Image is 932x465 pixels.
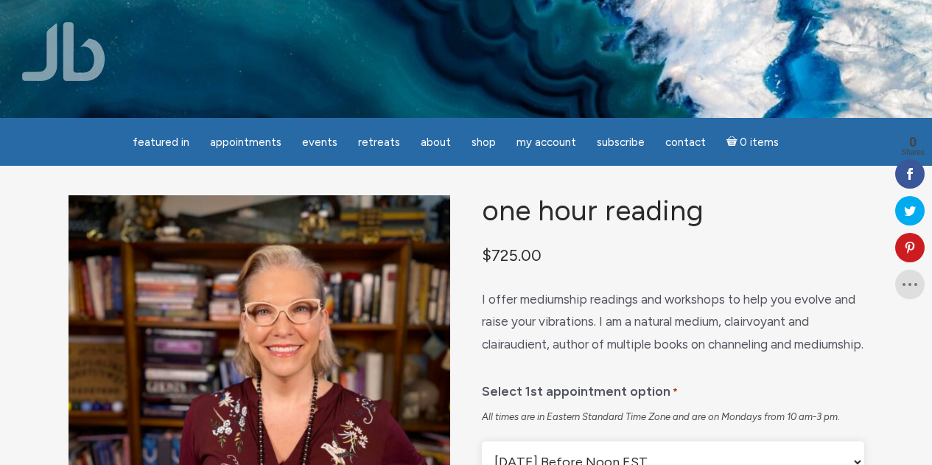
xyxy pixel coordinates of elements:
i: Cart [726,136,740,149]
span: 0 items [740,137,779,148]
img: Jamie Butler. The Everyday Medium [22,22,105,81]
a: Contact [656,128,715,157]
span: Appointments [210,136,281,149]
label: Select 1st appointment option [482,373,678,405]
div: All times are in Eastern Standard Time Zone and are on Mondays from 10 am-3 pm. [482,410,863,424]
a: featured in [124,128,198,157]
span: featured in [133,136,189,149]
h1: One Hour Reading [482,195,863,227]
a: Cart0 items [718,127,788,157]
bdi: 725.00 [482,246,542,265]
a: About [412,128,460,157]
a: Appointments [201,128,290,157]
span: Subscribe [597,136,645,149]
span: $ [482,246,491,265]
span: My Account [516,136,576,149]
span: Events [302,136,337,149]
span: Contact [665,136,706,149]
a: Retreats [349,128,409,157]
span: Retreats [358,136,400,149]
a: My Account [508,128,585,157]
span: About [421,136,451,149]
a: Shop [463,128,505,157]
a: Events [293,128,346,157]
span: Shop [472,136,496,149]
span: Shares [901,149,925,156]
span: 0 [901,136,925,149]
span: I offer mediumship readings and workshops to help you evolve and raise your vibrations. I am a na... [482,292,863,352]
a: Subscribe [588,128,654,157]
